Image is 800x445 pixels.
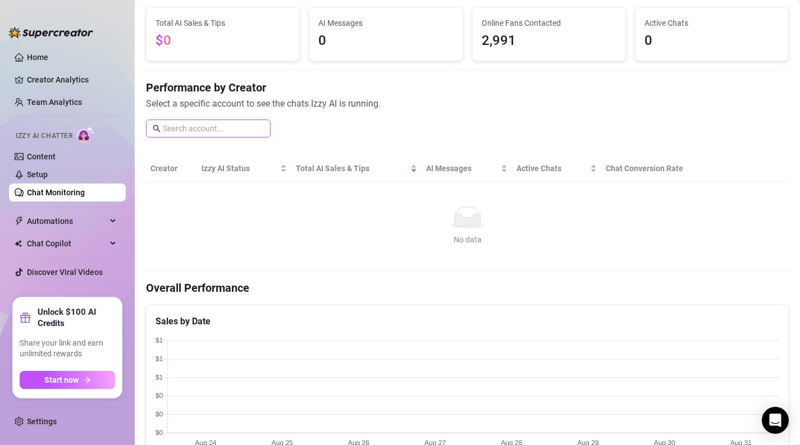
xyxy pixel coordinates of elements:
[27,268,103,277] a: Discover Viral Videos
[27,188,85,197] a: Chat Monitoring
[27,98,82,107] a: Team Analytics
[27,53,48,62] a: Home
[15,240,22,247] img: Chat Copilot
[44,375,79,384] span: Start now
[27,212,107,230] span: Automations
[20,338,115,360] span: Share your link and earn unlimited rewards
[482,17,616,29] span: Online Fans Contacted
[163,122,264,135] input: Search account...
[644,30,779,52] span: 0
[155,233,780,246] div: No data
[318,30,453,52] span: 0
[27,71,117,89] a: Creator Analytics
[27,170,48,179] a: Setup
[15,217,24,226] span: thunderbolt
[296,162,408,175] span: Total AI Sales & Tips
[146,280,789,296] h4: Overall Performance
[146,97,789,111] span: Select a specific account to see the chats Izzy AI is running.
[153,125,161,132] span: search
[38,306,115,329] strong: Unlock $100 AI Credits
[482,30,616,52] span: 2,991
[512,155,601,182] th: Active Chats
[426,162,499,175] span: AI Messages
[146,155,197,182] th: Creator
[202,162,278,175] span: Izzy AI Status
[197,155,291,182] th: Izzy AI Status
[156,314,779,328] div: Sales by Date
[20,371,115,389] button: Start nowarrow-right
[27,235,107,253] span: Chat Copilot
[83,376,91,384] span: arrow-right
[9,27,93,38] img: logo-BBDzfeDw.svg
[156,33,171,48] span: $0
[16,131,72,141] span: Izzy AI Chatter
[27,152,56,161] a: Content
[422,155,512,182] th: AI Messages
[601,155,724,182] th: Chat Conversion Rate
[516,162,588,175] span: Active Chats
[77,126,94,143] img: AI Chatter
[318,17,453,29] span: AI Messages
[27,417,57,426] a: Settings
[762,407,789,434] div: Open Intercom Messenger
[644,17,779,29] span: Active Chats
[291,155,422,182] th: Total AI Sales & Tips
[20,312,31,323] span: gift
[146,80,789,95] h4: Performance by Creator
[156,17,290,29] span: Total AI Sales & Tips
